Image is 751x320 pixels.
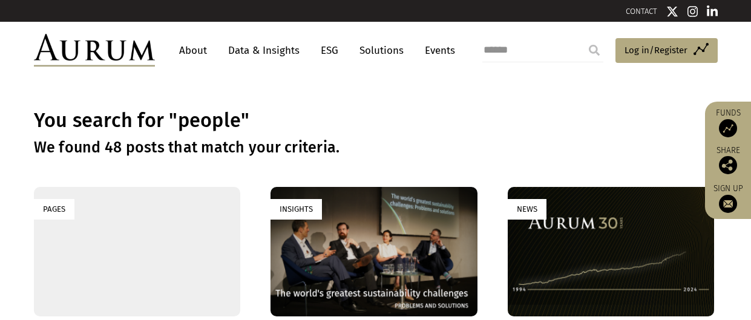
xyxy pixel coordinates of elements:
img: Sign up to our newsletter [719,195,737,213]
img: Linkedin icon [707,5,718,18]
span: Log in/Register [625,43,687,57]
a: Solutions [353,39,410,62]
a: Data & Insights [222,39,306,62]
a: Events [419,39,455,62]
a: About [173,39,213,62]
div: Share [711,146,745,174]
a: Funds [711,108,745,137]
a: Log in/Register [615,38,718,64]
a: ESG [315,39,344,62]
h3: We found 48 posts that match your criteria. [34,139,718,157]
div: Insights [271,199,322,219]
img: Share this post [719,156,737,174]
div: Pages [34,199,74,219]
h1: You search for "people" [34,109,718,132]
img: Aurum [34,34,155,67]
img: Access Funds [719,119,737,137]
img: Twitter icon [666,5,678,18]
div: News [508,199,546,219]
img: Instagram icon [687,5,698,18]
input: Submit [582,38,606,62]
a: Sign up [711,183,745,213]
a: CONTACT [626,7,657,16]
